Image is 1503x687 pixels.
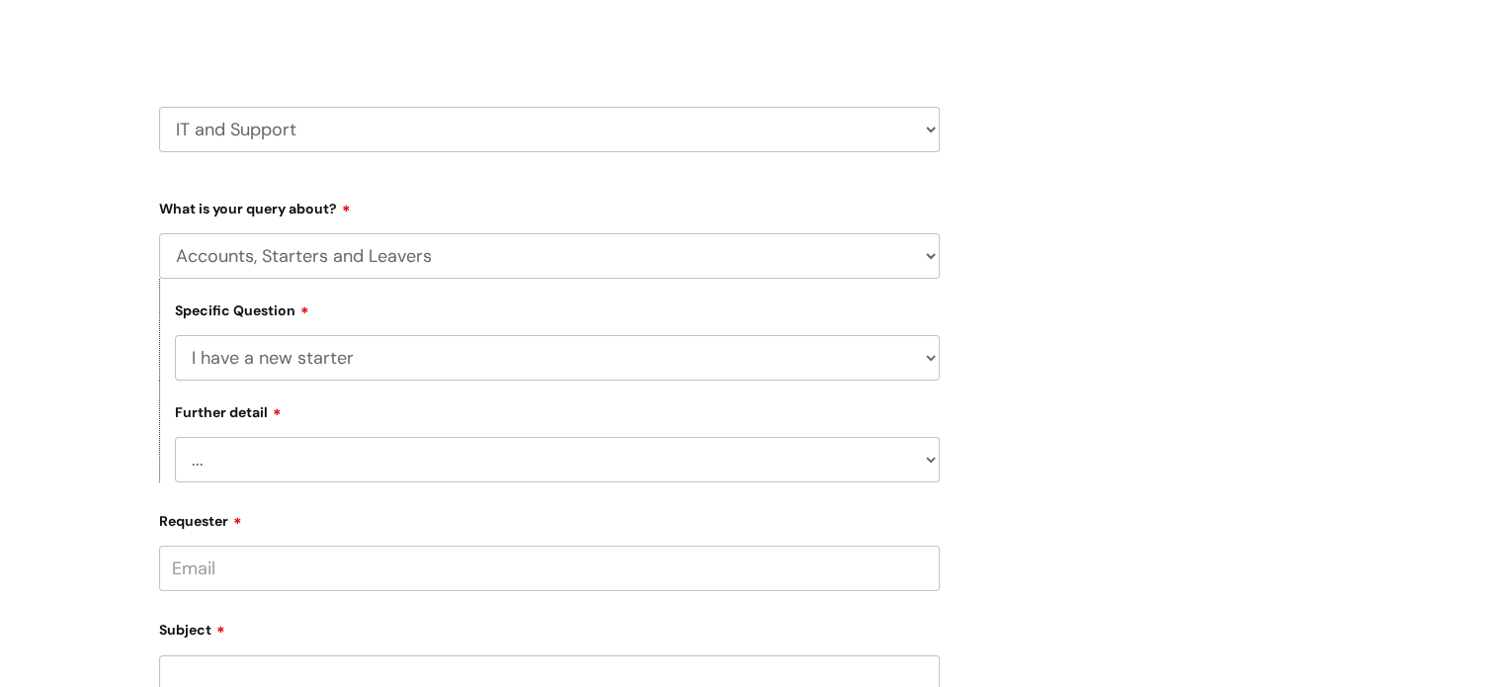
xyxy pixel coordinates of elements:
label: Requester [159,506,940,530]
input: Email [159,546,940,591]
h2: Select issue type [159,6,940,43]
label: Subject [159,615,940,639]
label: Specific Question [175,300,309,319]
label: Further detail [175,401,282,421]
label: What is your query about? [159,194,940,217]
